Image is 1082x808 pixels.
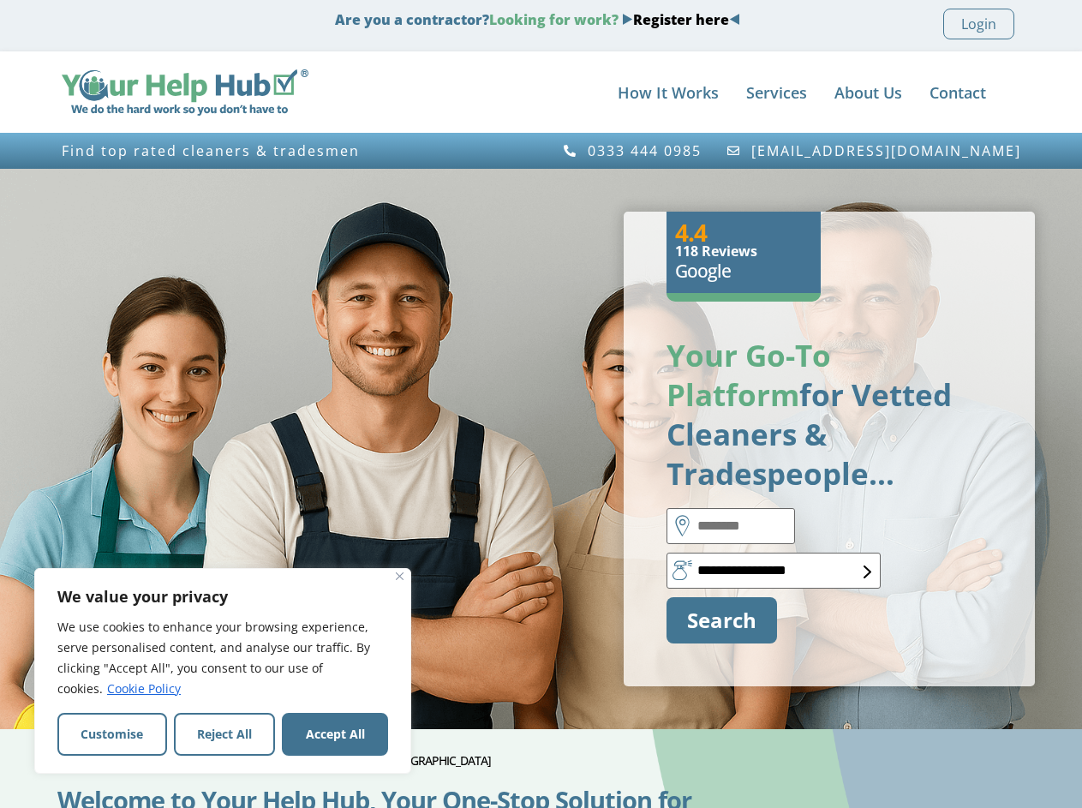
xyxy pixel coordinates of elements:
span: Looking for work? [489,10,619,29]
img: Blue Arrow - Left [729,14,740,25]
span: 0333 444 0985 [583,143,702,159]
strong: Are you a contractor? [335,10,740,29]
a: About Us [834,75,902,110]
button: Accept All [282,713,388,756]
p: for Vetted Cleaners & Tradespeople… [667,336,992,494]
h5: Google [675,258,812,284]
button: Customise [57,713,167,756]
p: We value your privacy [57,586,388,607]
span: Y [667,335,685,375]
span: our Go-To Platform [667,335,831,415]
span: Login [961,13,996,35]
a: Register here [633,10,729,29]
img: Close [396,572,404,580]
a: Cookie Policy [106,679,182,697]
a: Contact [930,75,986,110]
a: Services [746,75,807,110]
h3: 4.4 [675,220,812,244]
h3: Find top rated cleaners & tradesmen [62,143,533,159]
a: 0333 444 0985 [563,143,702,159]
button: Reject All [174,713,276,756]
img: Your Help Hub Wide Logo [62,69,309,116]
img: Home - select box form [864,566,871,578]
span: [EMAIL_ADDRESS][DOMAIN_NAME] [747,143,1021,159]
h6: 118 Reviews [675,244,812,258]
img: Blue Arrow - Right [622,14,633,25]
p: We use cookies to enhance your browsing experience, serve personalised content, and analyse our t... [57,617,388,699]
a: Login [943,9,1014,39]
button: Search [667,597,777,643]
a: [EMAIL_ADDRESS][DOMAIN_NAME] [726,143,1021,159]
a: How It Works [618,75,719,110]
nav: Menu [326,75,985,110]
